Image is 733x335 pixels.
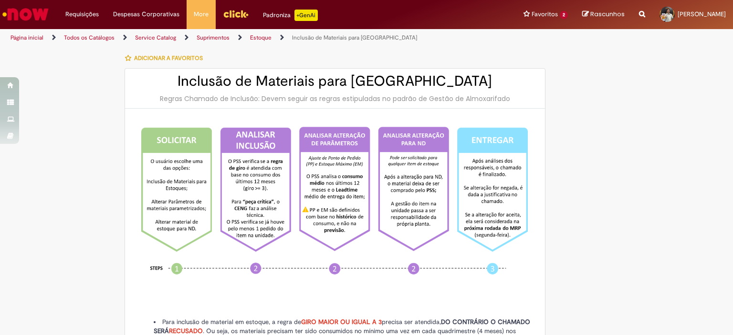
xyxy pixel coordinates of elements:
[134,54,203,62] span: Adicionar a Favoritos
[263,10,318,21] div: Padroniza
[294,10,318,21] p: +GenAi
[125,48,208,68] button: Adicionar a Favoritos
[590,10,625,19] span: Rascunhos
[582,10,625,19] a: Rascunhos
[532,10,558,19] span: Favoritos
[135,73,535,89] h2: Inclusão de Materiais para [GEOGRAPHIC_DATA]
[678,10,726,18] span: [PERSON_NAME]
[197,34,230,41] a: Suprimentos
[301,318,382,326] strong: GIRO MAIOR OU IGUAL A 3
[169,327,203,335] span: RECUSADO
[1,5,50,24] img: ServiceNow
[250,34,272,41] a: Estoque
[10,34,43,41] a: Página inicial
[560,11,568,19] span: 2
[194,10,209,19] span: More
[64,34,115,41] a: Todos os Catálogos
[135,34,176,41] a: Service Catalog
[223,7,249,21] img: click_logo_yellow_360x200.png
[65,10,99,19] span: Requisições
[135,94,535,103] div: Regras Chamado de Inclusão: Devem seguir as regras estipuladas no padrão de Gestão de Almoxarifado
[113,10,179,19] span: Despesas Corporativas
[292,34,417,41] a: Inclusão de Materiais para [GEOGRAPHIC_DATA]
[7,29,482,47] ul: Trilhas de página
